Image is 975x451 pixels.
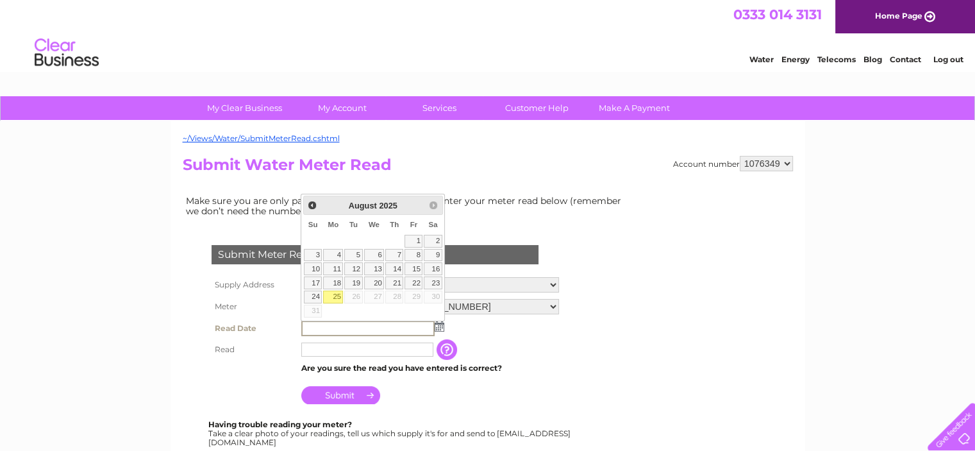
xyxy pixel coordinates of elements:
th: Read [208,339,298,360]
a: 20 [364,277,385,289]
a: Contact [890,55,921,64]
a: 9 [424,249,442,262]
a: ~/Views/Water/SubmitMeterRead.cshtml [183,133,340,143]
span: Friday [410,221,418,228]
a: 8 [404,249,422,262]
div: Take a clear photo of your readings, tell us which supply it's for and send to [EMAIL_ADDRESS][DO... [208,420,572,447]
div: Submit Meter Read [212,245,538,264]
a: 14 [385,262,403,275]
td: Are you sure the read you have entered is correct? [298,360,562,377]
th: Read Date [208,318,298,339]
a: 12 [344,262,362,275]
span: Prev [307,200,317,210]
a: 19 [344,277,362,289]
span: Saturday [428,221,437,228]
a: My Clear Business [192,96,297,120]
img: ... [435,321,444,332]
a: Telecoms [817,55,856,64]
input: Information [437,339,460,360]
td: Make sure you are only paying for what you use. Simply enter your meter read below (remember we d... [183,192,631,219]
span: Tuesday [349,221,358,228]
a: 18 [323,277,343,289]
input: Submit [301,386,380,404]
a: 17 [304,277,322,289]
a: Prev [305,198,320,212]
a: 25 [323,291,343,303]
span: Thursday [390,221,399,228]
a: 16 [424,262,442,275]
a: 0333 014 3131 [733,6,822,22]
h2: Submit Water Meter Read [183,156,793,180]
a: Blog [863,55,882,64]
a: 2 [424,235,442,248]
a: 7 [385,249,403,262]
a: Water [749,55,774,64]
a: 22 [404,277,422,289]
img: logo.png [34,33,99,72]
a: 5 [344,249,362,262]
a: Log out [933,55,963,64]
a: 3 [304,249,322,262]
a: 24 [304,291,322,303]
a: My Account [289,96,395,120]
a: Customer Help [484,96,590,120]
span: Sunday [308,221,318,228]
a: 6 [364,249,385,262]
a: 10 [304,262,322,275]
a: 21 [385,277,403,289]
div: Clear Business is a trading name of Verastar Limited (registered in [GEOGRAPHIC_DATA] No. 3667643... [185,7,791,62]
a: Make A Payment [581,96,687,120]
a: 11 [323,262,343,275]
a: Services [387,96,492,120]
th: Supply Address [208,274,298,296]
a: 4 [323,249,343,262]
span: 2025 [379,201,397,210]
th: Meter [208,296,298,318]
a: Energy [781,55,810,64]
span: Monday [328,221,339,228]
a: 15 [404,262,422,275]
div: Account number [673,156,793,171]
b: Having trouble reading your meter? [208,420,352,429]
span: August [349,201,377,210]
a: 13 [364,262,385,275]
a: 1 [404,235,422,248]
a: 23 [424,277,442,289]
span: Wednesday [369,221,379,228]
